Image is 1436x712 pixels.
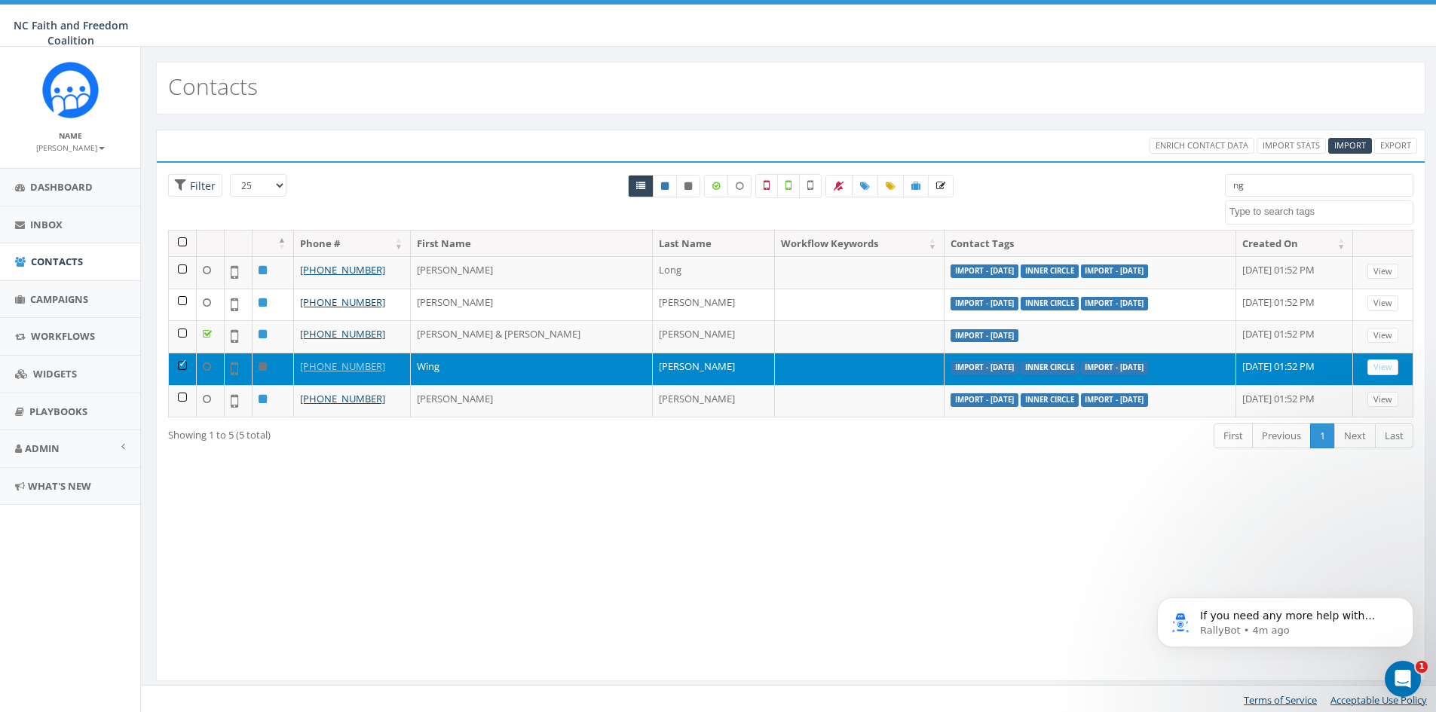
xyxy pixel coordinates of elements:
[684,182,692,191] i: This phone number is unsubscribed and has opted-out of all texts.
[1252,423,1311,448] a: Previous
[1367,264,1398,280] a: View
[30,218,63,231] span: Inbox
[775,231,945,257] th: Workflow Keywords: activate to sort column ascending
[1134,566,1436,671] iframe: Intercom notifications message
[1150,138,1254,154] a: Enrich Contact Data
[653,385,775,417] td: [PERSON_NAME]
[42,62,99,118] img: Rally_Corp_Icon.png
[653,320,775,353] td: [PERSON_NAME]
[30,180,93,194] span: Dashboard
[1328,138,1372,154] a: Import
[300,263,385,277] a: [PHONE_NUMBER]
[653,231,775,257] th: Last Name
[1367,392,1398,408] a: View
[860,179,870,192] span: Add Tags
[951,361,1018,374] label: Import - [DATE]
[1156,139,1248,151] span: Enrich Contact Data
[1334,423,1376,448] a: Next
[1236,385,1353,417] td: [DATE] 01:52 PM
[1367,328,1398,344] a: View
[168,174,222,197] span: Advance Filter
[1257,138,1326,154] a: Import Stats
[653,353,775,385] td: [PERSON_NAME]
[1236,289,1353,321] td: [DATE] 01:52 PM
[1081,361,1149,374] label: Import - [DATE]
[755,174,778,198] label: Not a Mobile
[186,179,216,193] span: Filter
[911,179,920,192] span: Add Contacts to Campaign
[1375,423,1413,448] a: Last
[951,329,1018,343] label: Import - [DATE]
[777,174,800,198] label: Validated
[1225,174,1413,197] input: Type to search
[704,175,728,197] label: Data Enriched
[886,179,896,192] span: Update Tags
[1021,297,1079,310] label: Inner Circle
[1334,139,1366,151] span: CSV files only
[936,179,945,192] span: Enrich the Selected Data
[14,18,128,47] span: NC Faith and Freedom Coalition
[1374,138,1417,154] a: Export
[411,353,653,385] td: Wing
[945,231,1236,257] th: Contact Tags
[1021,264,1079,278] label: Inner Circle
[653,175,677,197] a: Active
[29,405,87,418] span: Playbooks
[300,359,385,373] a: [PHONE_NUMBER]
[411,320,653,353] td: [PERSON_NAME] & [PERSON_NAME]
[1081,297,1149,310] label: Import - [DATE]
[653,256,775,289] td: Long
[799,174,822,198] label: Not Validated
[1385,661,1421,697] iframe: Intercom live chat
[411,256,653,289] td: [PERSON_NAME]
[36,140,105,154] a: [PERSON_NAME]
[25,442,60,455] span: Admin
[951,297,1018,310] label: Import - [DATE]
[168,74,258,99] h2: Contacts
[300,295,385,309] a: [PHONE_NUMBER]
[951,393,1018,407] label: Import - [DATE]
[411,231,653,257] th: First Name
[1021,361,1079,374] label: Inner Circle
[1334,139,1366,151] span: Import
[36,142,105,153] small: [PERSON_NAME]
[30,292,88,306] span: Campaigns
[951,264,1018,278] label: Import - [DATE]
[1310,423,1335,448] a: 1
[661,182,669,191] i: This phone number is subscribed and will receive texts.
[1236,320,1353,353] td: [DATE] 01:52 PM
[727,175,752,197] label: Data not Enriched
[1236,353,1353,385] td: [DATE] 01:52 PM
[1367,359,1398,375] a: View
[33,367,77,380] span: Widgets
[411,385,653,417] td: [PERSON_NAME]
[31,329,95,343] span: Workflows
[1081,264,1149,278] label: Import - [DATE]
[628,175,654,197] a: All contacts
[168,422,674,442] div: Showing 1 to 5 (5 total)
[1236,256,1353,289] td: [DATE] 01:52 PM
[1330,693,1427,707] a: Acceptable Use Policy
[1229,205,1413,218] textarea: Search
[1081,393,1149,407] label: Import - [DATE]
[300,392,385,405] a: [PHONE_NUMBER]
[28,479,91,493] span: What's New
[1244,693,1317,707] a: Terms of Service
[294,231,411,257] th: Phone #: activate to sort column ascending
[59,130,82,141] small: Name
[1021,393,1079,407] label: Inner Circle
[653,289,775,321] td: [PERSON_NAME]
[411,289,653,321] td: [PERSON_NAME]
[1367,295,1398,311] a: View
[300,327,385,341] a: [PHONE_NUMBER]
[834,179,844,192] span: Bulk Opt Out
[1236,231,1353,257] th: Created On: activate to sort column ascending
[676,175,700,197] a: Opted Out
[1416,661,1428,673] span: 1
[1214,423,1253,448] a: First
[31,255,83,268] span: Contacts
